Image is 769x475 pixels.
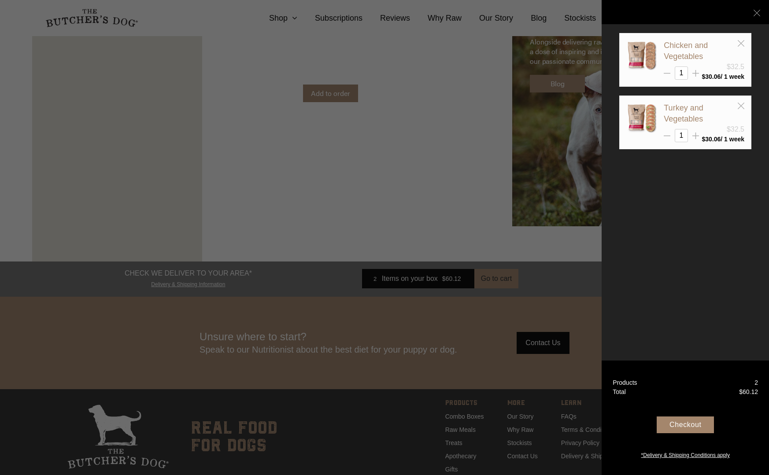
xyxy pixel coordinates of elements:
[613,378,637,387] div: Products
[739,388,743,395] span: $
[702,136,744,142] div: / 1 week
[702,73,721,80] bdi: 30.06
[702,74,744,80] div: / 1 week
[727,124,744,135] div: $32.5
[727,62,744,72] div: $32.5
[754,378,758,387] div: 2
[664,103,703,123] a: Turkey and Vegetables
[702,136,721,143] bdi: 30.06
[702,73,705,80] span: $
[739,388,758,395] bdi: 60.12
[626,40,657,71] img: Chicken and Vegetables
[613,387,626,397] div: Total
[702,136,705,143] span: $
[602,361,769,475] a: Products 2 Total $60.12 Checkout
[657,416,714,433] div: Checkout
[626,103,657,133] img: Turkey and Vegetables
[664,41,708,61] a: Chicken and Vegetables
[602,449,769,459] a: *Delivery & Shipping Conditions apply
